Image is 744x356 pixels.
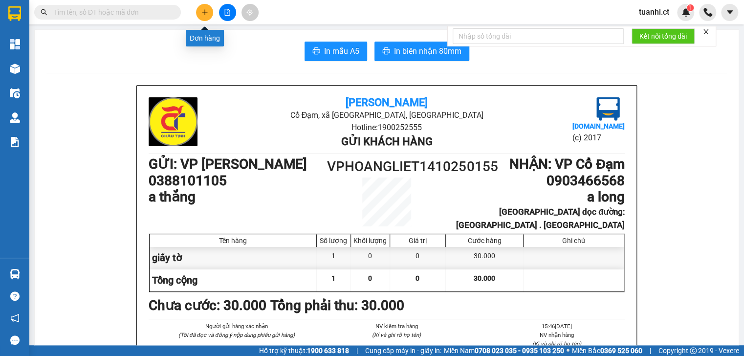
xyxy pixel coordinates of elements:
[356,345,358,356] span: |
[688,4,692,11] span: 1
[446,189,625,205] h1: a long
[639,31,687,42] span: Kết nối tổng đài
[687,4,694,11] sup: 1
[572,122,625,130] b: [DOMAIN_NAME]
[10,88,20,98] img: warehouse-icon
[721,4,738,21] button: caret-down
[10,137,20,147] img: solution-icon
[10,313,20,323] span: notification
[149,97,197,146] img: logo.jpg
[168,322,305,331] li: Người gửi hàng xác nhận
[650,345,651,356] span: |
[305,42,367,61] button: printerIn mẫu A5
[596,97,620,121] img: logo.jpg
[10,64,20,74] img: warehouse-icon
[224,9,231,16] span: file-add
[509,156,625,172] b: NHẬN : VP Cổ Đạm
[372,332,421,338] i: (Kí và ghi rõ họ tên)
[600,347,642,355] strong: 0369 525 060
[690,347,697,354] span: copyright
[312,47,320,56] span: printer
[448,237,521,245] div: Cước hàng
[8,6,21,21] img: logo-vxr
[474,274,495,282] span: 30.000
[10,39,20,49] img: dashboard-icon
[572,345,642,356] span: Miền Bắc
[702,28,709,35] span: close
[10,269,20,279] img: warehouse-icon
[219,4,236,21] button: file-add
[319,237,348,245] div: Số lượng
[446,173,625,189] h1: 0903466568
[10,112,20,123] img: warehouse-icon
[149,173,327,189] h1: 0388101105
[228,121,545,133] li: Hotline: 1900252555
[270,297,404,313] b: Tổng phải thu: 30.000
[10,291,20,301] span: question-circle
[390,247,446,269] div: 0
[259,345,349,356] span: Hỗ trợ kỹ thuật:
[152,237,314,245] div: Tên hàng
[374,42,469,61] button: printerIn biên nhận 80mm
[488,331,625,339] li: NV nhận hàng
[488,322,625,331] li: 15:46[DATE]
[416,274,419,282] span: 0
[324,45,359,57] span: In mẫu A5
[444,345,564,356] span: Miền Nam
[201,9,208,16] span: plus
[532,340,581,347] i: (Kí và ghi rõ họ tên)
[149,156,307,172] b: GỬI : VP [PERSON_NAME]
[446,247,524,269] div: 30.000
[178,332,295,338] i: (Tôi đã đọc và đồng ý nộp dung phiếu gửi hàng)
[246,9,253,16] span: aim
[327,156,446,178] h1: VPHOANGLIET1410250155
[703,8,712,17] img: phone-icon
[149,189,327,205] h1: a thắng
[453,28,624,44] input: Nhập số tổng đài
[725,8,734,17] span: caret-down
[456,207,625,230] b: [GEOGRAPHIC_DATA] dọc đường: [GEOGRAPHIC_DATA] . [GEOGRAPHIC_DATA]
[572,132,625,144] li: (c) 2017
[328,322,464,331] li: NV kiểm tra hàng
[307,347,349,355] strong: 1900 633 818
[228,109,545,121] li: Cổ Đạm, xã [GEOGRAPHIC_DATA], [GEOGRAPHIC_DATA]
[341,135,432,148] b: Gửi khách hàng
[393,237,443,245] div: Giá trị
[365,345,441,356] span: Cung cấp máy in - giấy in:
[317,247,351,269] div: 1
[368,274,372,282] span: 0
[196,4,213,21] button: plus
[526,237,621,245] div: Ghi chú
[632,28,695,44] button: Kết nối tổng đài
[394,45,461,57] span: In biên nhận 80mm
[150,247,317,269] div: giấy tờ
[567,349,569,353] span: ⚪️
[382,47,390,56] span: printer
[353,237,387,245] div: Khối lượng
[54,7,169,18] input: Tìm tên, số ĐT hoặc mã đơn
[346,96,428,109] b: [PERSON_NAME]
[41,9,47,16] span: search
[631,6,677,18] span: tuanhl.ct
[10,335,20,345] span: message
[241,4,259,21] button: aim
[149,297,266,313] b: Chưa cước : 30.000
[681,8,690,17] img: icon-new-feature
[475,347,564,355] strong: 0708 023 035 - 0935 103 250
[351,247,390,269] div: 0
[152,274,197,286] span: Tổng cộng
[331,274,335,282] span: 1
